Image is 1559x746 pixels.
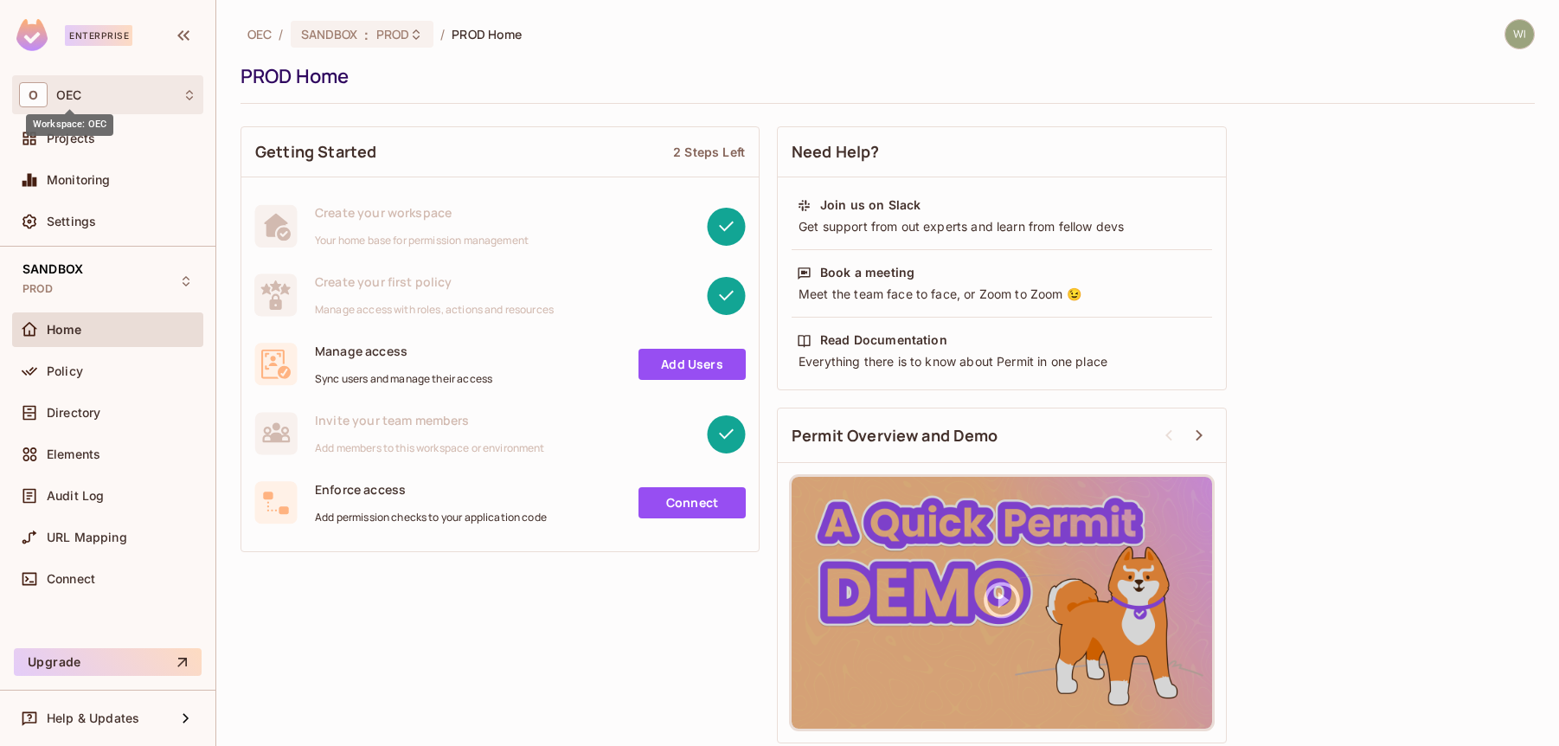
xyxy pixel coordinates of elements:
li: / [279,26,283,42]
span: Elements [47,447,100,461]
span: Add permission checks to your application code [315,511,547,524]
span: : [363,28,369,42]
div: Get support from out experts and learn from fellow devs [797,218,1207,235]
span: Sync users and manage their access [315,372,492,386]
button: Upgrade [14,648,202,676]
span: SANDBOX [301,26,358,42]
div: Read Documentation [820,331,947,349]
span: Audit Log [47,489,104,503]
span: Create your workspace [315,204,529,221]
img: wil.peck@oeconnection.com [1505,20,1534,48]
div: Book a meeting [820,264,914,281]
span: URL Mapping [47,531,127,544]
a: Add Users [638,349,746,380]
div: Join us on Slack [820,196,921,214]
span: Add members to this workspace or environment [315,441,545,455]
span: Enforce access [315,481,547,498]
span: Settings [47,215,96,228]
span: Getting Started [255,141,376,163]
span: Manage access with roles, actions and resources [315,303,554,317]
span: the active workspace [247,26,272,42]
span: Policy [47,364,83,378]
li: / [440,26,445,42]
span: Help & Updates [47,711,139,725]
div: PROD Home [241,63,1526,89]
span: Directory [47,406,100,420]
span: SANDBOX [22,262,83,276]
span: Need Help? [792,141,880,163]
span: Your home base for permission management [315,234,529,248]
div: Meet the team face to face, or Zoom to Zoom 😉 [797,286,1207,303]
span: Connect [47,572,95,586]
span: PROD Home [452,26,522,42]
span: Workspace: OEC [56,88,81,102]
span: Permit Overview and Demo [792,425,998,447]
span: Invite your team members [315,412,545,428]
span: PROD [376,26,410,42]
div: Enterprise [65,25,132,46]
span: O [19,82,48,107]
span: Projects [47,132,95,145]
a: Connect [638,487,746,518]
span: PROD [22,282,54,296]
img: SReyMgAAAABJRU5ErkJggg== [16,19,48,51]
span: Manage access [315,343,492,359]
div: Everything there is to know about Permit in one place [797,353,1207,370]
span: Create your first policy [315,273,554,290]
span: Home [47,323,82,337]
span: Monitoring [47,173,111,187]
div: Workspace: OEC [26,114,113,136]
div: 2 Steps Left [673,144,745,160]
